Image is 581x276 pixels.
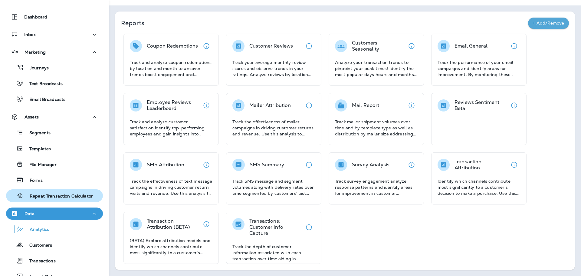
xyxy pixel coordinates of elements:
p: Survey Analysis [352,162,389,168]
p: Email Broadcasts [23,97,65,103]
p: Reviews Sentiment Beta [455,99,508,111]
p: Inbox [24,32,36,37]
button: Assets [6,111,103,123]
p: Repeat Transaction Calculator [24,194,93,199]
p: Journeys [24,65,49,71]
p: Track your average monthly review scores and observe trends in your ratings. Analyze reviews by l... [232,59,315,78]
p: Track and analyze customer satisfaction identify top-performing employees and gain insights into ... [130,119,212,137]
button: Text Broadcasts [6,77,103,90]
p: Track and analyze coupon redemptions by location and month to uncover trends boost engagement and... [130,59,212,78]
p: Track mailer shipment volumes over time and by template type as well as distribution by mailer si... [335,119,418,137]
button: View details [200,40,212,52]
p: Reports [121,19,528,27]
p: (BETA) Explore attribution models and identify which channels contribute most significantly to a ... [130,238,212,256]
button: + Add/Remove [528,18,569,29]
button: View details [303,159,315,171]
p: Dashboard [24,15,47,19]
p: Transactions: Customer Info Capture [249,218,303,236]
button: Repeat Transaction Calculator [6,189,103,202]
button: File Manager [6,158,103,171]
button: Email Broadcasts [6,93,103,105]
p: Coupon Redemptions [147,43,198,49]
p: Marketing [25,50,46,55]
button: View details [405,99,418,111]
p: SMS Attribution [147,162,184,168]
p: Transaction Attribution [455,159,508,171]
p: Track the performance of your email campaigns and identify areas for improvement. By monitoring t... [438,59,520,78]
p: Data [25,211,35,216]
button: View details [200,218,212,230]
button: View details [508,40,520,52]
button: Forms [6,174,103,186]
button: Customers [6,238,103,251]
button: View details [508,99,520,111]
p: Track the effectiveness of text message campaigns in driving customer return visits and revenue. ... [130,178,212,196]
button: Data [6,208,103,220]
button: Templates [6,142,103,155]
p: Track survey engagement analyze response patterns and identify areas for improvement in customer ... [335,178,418,196]
p: Track the effectiveness of mailer campaigns in driving customer returns and revenue. Use this ana... [232,119,315,137]
p: Text Broadcasts [23,81,63,87]
p: Track SMS message and segment volumes along with delivery rates over time segmented by customers'... [232,178,315,196]
button: Analytics [6,223,103,235]
p: Analytics [24,227,49,233]
p: Analyze your transaction trends to pinpoint your peak times! Identify the most popular days hours... [335,59,418,78]
button: Journeys [6,61,103,74]
p: Mail Report [352,102,379,108]
p: Assets [25,115,39,119]
p: Templates [23,146,51,152]
button: Transactions [6,254,103,267]
p: Employee Reviews Leaderboard [147,99,200,111]
button: View details [508,159,520,171]
p: SMS Summary [250,162,284,168]
button: View details [303,99,315,111]
p: Email General [455,43,487,49]
p: Customer Reviews [249,43,293,49]
button: View details [303,221,315,233]
button: View details [200,99,212,111]
p: Identify which channels contribute most significantly to a customer's decision to make a purchase... [438,178,520,196]
p: Segments [23,130,51,136]
p: File Manager [23,162,57,168]
p: Forms [24,178,43,184]
button: Inbox [6,28,103,41]
button: Marketing [6,46,103,58]
p: Transaction Attribution (BETA) [147,218,200,230]
button: View details [200,159,212,171]
button: View details [303,40,315,52]
button: View details [405,40,418,52]
button: View details [405,159,418,171]
button: Segments [6,126,103,139]
p: Customers [23,243,52,248]
p: Track the depth of customer information associated with each transaction over time aiding in asse... [232,244,315,262]
p: Customers: Seasonality [352,40,405,52]
button: Dashboard [6,11,103,23]
p: Transactions [23,258,56,264]
p: Mailer Attribution [249,102,291,108]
